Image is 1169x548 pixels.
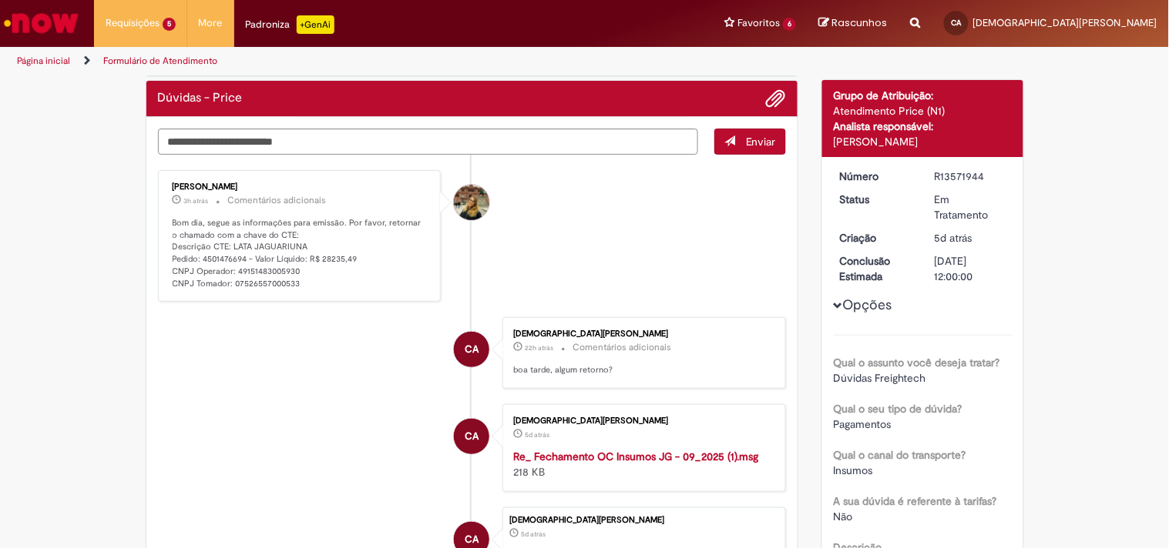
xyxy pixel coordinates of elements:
span: More [199,15,223,31]
textarea: Digite sua mensagem aqui... [158,129,699,155]
time: 26/09/2025 17:11:32 [521,530,546,539]
div: [DEMOGRAPHIC_DATA][PERSON_NAME] [509,516,778,525]
span: 22h atrás [525,343,553,353]
a: Re_ Fechamento OC Insumos JG - 09_2025 (1).msg [513,449,758,463]
div: Em Tratamento [935,192,1006,222]
p: Bom dia, segue as informações para emissão. Por favor, retornar o chamado com a chave do CTE: Des... [173,217,429,289]
div: [DEMOGRAPHIC_DATA][PERSON_NAME] [513,329,770,339]
h2: Dúvidas - Price Histórico de tíquete [158,92,243,105]
a: Formulário de Atendimento [103,55,217,67]
div: 218 KB [513,449,770,479]
dt: Conclusão Estimada [828,253,923,284]
span: Requisições [106,15,160,31]
span: CA [465,331,479,368]
div: [PERSON_NAME] [834,134,1012,149]
a: Página inicial [17,55,70,67]
span: [DEMOGRAPHIC_DATA][PERSON_NAME] [973,16,1157,29]
span: 6 [783,18,796,31]
p: +GenAi [297,15,334,34]
div: [PERSON_NAME] [173,182,429,192]
span: Enviar [746,135,776,149]
b: Qual o seu tipo de dúvida? [834,402,962,416]
img: ServiceNow [2,8,81,38]
span: Pagamentos [834,417,892,431]
button: Adicionar anexos [766,89,786,109]
span: CA [952,18,962,28]
span: 5d atrás [521,530,546,539]
dt: Status [828,192,923,207]
b: Qual o assunto você deseja tratar? [834,356,1000,369]
div: Atendimento Price (N1) [834,103,1012,119]
div: Sarah Pigosso Nogueira Masselani [454,185,489,220]
div: Grupo de Atribuição: [834,88,1012,103]
b: A sua dúvida é referente à tarifas? [834,494,997,508]
div: Cristiane Aragão [454,419,489,454]
div: [DATE] 12:00:00 [935,253,1006,284]
b: Qual o canal do transporte? [834,448,966,462]
a: Rascunhos [819,16,888,31]
div: R13571944 [935,169,1006,184]
div: 26/09/2025 17:11:32 [935,230,1006,246]
div: [DEMOGRAPHIC_DATA][PERSON_NAME] [513,416,770,426]
span: CA [465,418,479,455]
p: boa tarde, algum retorno? [513,364,770,376]
span: 5 [163,18,176,31]
time: 30/09/2025 14:50:20 [525,343,553,353]
span: Insumos [834,463,873,477]
small: Comentários adicionais [573,341,671,354]
span: Não [834,510,853,523]
small: Comentários adicionais [228,194,327,207]
span: 3h atrás [184,196,209,205]
div: Padroniza [246,15,334,34]
ul: Trilhas de página [12,47,768,75]
time: 26/09/2025 17:11:25 [525,430,549,439]
div: Analista responsável: [834,119,1012,134]
div: Cristiane Aragão [454,332,489,367]
span: Favoritos [737,15,780,31]
time: 26/09/2025 17:11:32 [935,231,972,245]
span: 5d atrás [525,430,549,439]
dt: Número [828,169,923,184]
time: 01/10/2025 09:05:16 [184,196,209,205]
dt: Criação [828,230,923,246]
span: 5d atrás [935,231,972,245]
span: Dúvidas Freightech [834,371,926,385]
button: Enviar [714,129,786,155]
span: Rascunhos [832,15,888,30]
